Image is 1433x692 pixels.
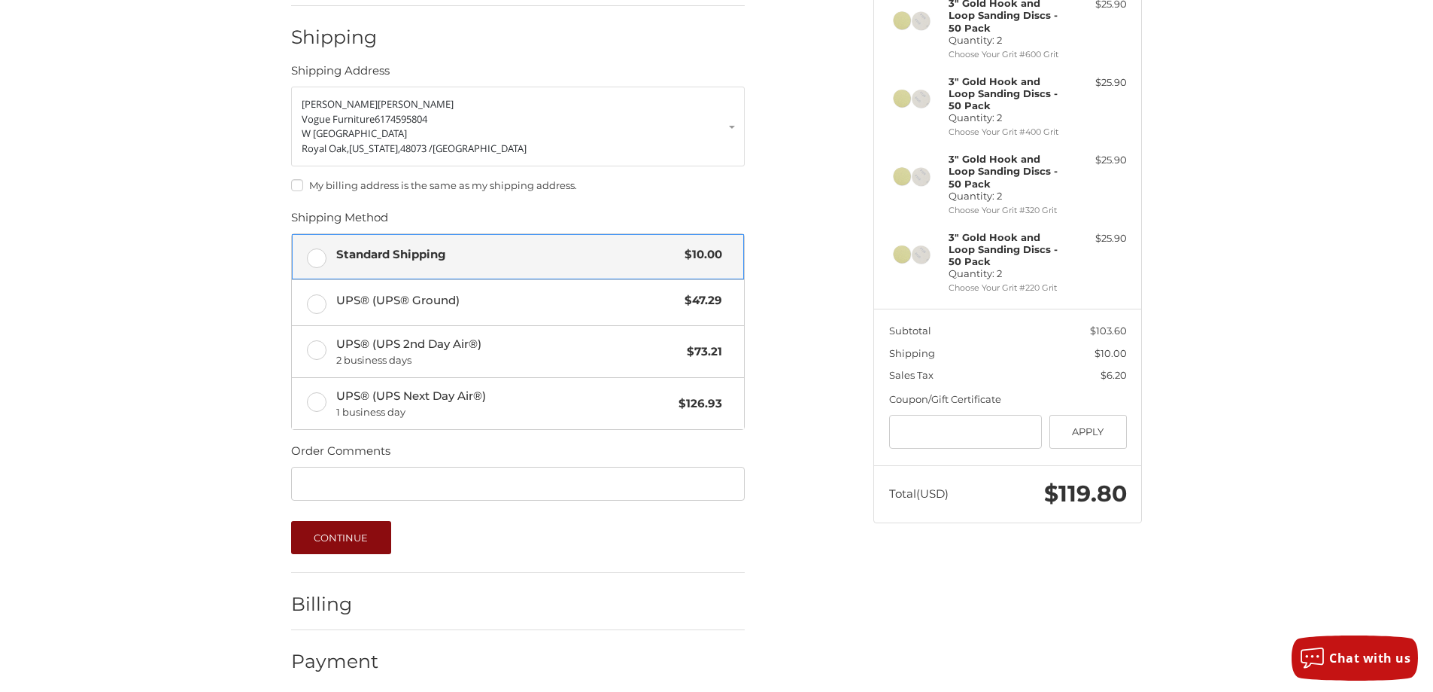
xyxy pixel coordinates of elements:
[291,443,390,467] legend: Order Comments
[679,343,722,361] span: $73.21
[949,153,1064,202] h4: Quantity: 2
[949,204,1064,217] li: Choose Your Grit #320 Grit
[302,142,349,155] span: Royal Oak,
[949,153,1058,190] strong: 3" Gold Hook and Loop Sanding Discs - 50 Pack
[1329,650,1410,666] span: Chat with us
[1101,369,1127,381] span: $6.20
[433,142,527,155] span: [GEOGRAPHIC_DATA]
[889,347,935,359] span: Shipping
[291,650,379,673] h2: Payment
[949,75,1058,112] strong: 3" Gold Hook and Loop Sanding Discs - 50 Pack
[889,325,931,337] span: Subtotal
[291,209,388,233] legend: Shipping Method
[1049,415,1127,449] button: Apply
[378,97,454,111] span: [PERSON_NAME]
[949,126,1064,139] li: Choose Your Grit #400 Grit
[302,112,375,126] span: Vogue Furniture
[889,392,1127,407] div: Coupon/Gift Certificate
[291,179,745,191] label: My billing address is the same as my shipping address.
[949,231,1064,280] h4: Quantity: 2
[889,486,949,501] span: Total (USD)
[291,26,379,49] h2: Shipping
[336,388,672,419] span: UPS® (UPS Next Day Air®)
[291,521,391,554] button: Continue
[1090,325,1127,337] span: $103.60
[336,336,680,367] span: UPS® (UPS 2nd Day Air®)
[302,127,407,140] span: W [GEOGRAPHIC_DATA]
[1067,153,1127,168] div: $25.90
[291,593,379,616] h2: Billing
[302,97,378,111] span: [PERSON_NAME]
[949,282,1064,294] li: Choose Your Grit #220 Grit
[677,292,722,309] span: $47.29
[336,292,678,309] span: UPS® (UPS® Ground)
[349,142,400,155] span: [US_STATE],
[400,142,433,155] span: 48073 /
[677,246,722,264] span: $10.00
[291,87,745,166] a: Enter or select a different address
[1292,636,1418,681] button: Chat with us
[336,405,672,420] span: 1 business day
[291,62,390,87] legend: Shipping Address
[949,231,1058,268] strong: 3" Gold Hook and Loop Sanding Discs - 50 Pack
[375,112,427,126] span: 6174595804
[949,48,1064,61] li: Choose Your Grit #600 Grit
[1067,75,1127,90] div: $25.90
[889,369,934,381] span: Sales Tax
[1044,480,1127,508] span: $119.80
[889,415,1043,449] input: Gift Certificate or Coupon Code
[671,395,722,413] span: $126.93
[336,246,678,264] span: Standard Shipping
[1094,347,1127,359] span: $10.00
[336,353,680,368] span: 2 business days
[1067,231,1127,246] div: $25.90
[949,75,1064,124] h4: Quantity: 2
